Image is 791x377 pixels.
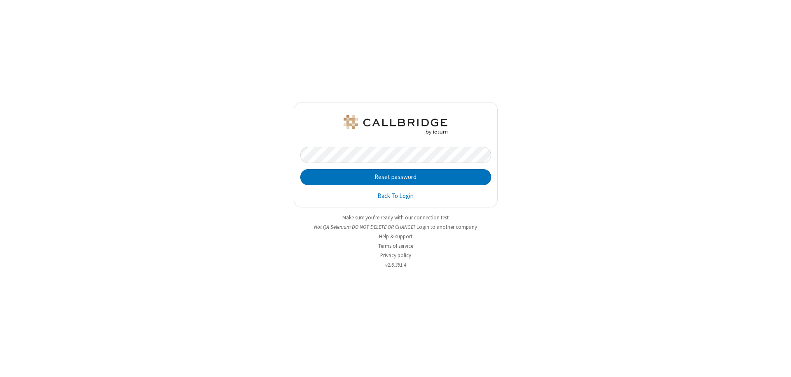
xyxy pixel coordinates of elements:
li: Not QA Selenium DO NOT DELETE OR CHANGE? [294,223,498,231]
img: QA Selenium DO NOT DELETE OR CHANGE [342,115,449,135]
a: Help & support [379,233,412,240]
iframe: Chat [770,356,785,371]
button: Reset password [300,169,491,186]
button: Login to another company [417,223,477,231]
li: v2.6.351.4 [294,261,498,269]
a: Terms of service [378,242,413,249]
a: Privacy policy [380,252,411,259]
a: Make sure you're ready with our connection test [342,214,449,221]
a: Back To Login [377,191,414,201]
